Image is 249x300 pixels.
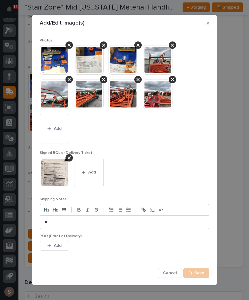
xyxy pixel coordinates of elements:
[163,270,177,276] span: Cancel
[183,268,209,278] button: Save
[54,243,61,248] span: Add
[40,234,82,238] span: POD (Proof of Delivery)
[158,268,182,278] button: Cancel
[40,241,69,251] button: Add
[40,197,67,201] span: Shipping Notes
[40,39,53,42] span: Photos
[74,158,104,187] button: Add
[40,151,92,155] span: Signed BOL or Delivery Ticket
[40,114,69,143] button: Add
[40,20,85,27] p: Add/Edit Image(s)
[88,169,96,175] span: Add
[194,270,204,276] span: Save
[54,126,61,131] span: Add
